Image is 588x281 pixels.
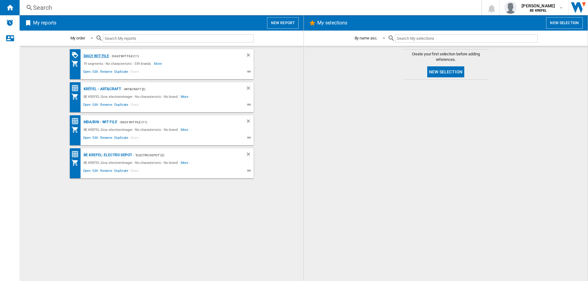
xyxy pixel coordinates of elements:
div: BE KREFEL: Electro depot [82,151,132,159]
div: My Assortment [71,159,82,166]
div: - Daily WIT file (11) [109,52,233,60]
span: Share [129,102,140,109]
div: My order [70,36,85,40]
div: - "Electro depot" (2) [132,151,233,159]
span: Open [82,135,92,142]
span: Share [129,135,140,142]
span: Duplicate [113,102,129,109]
div: Search [33,3,466,12]
div: PROMOTIONS Matrix [71,51,82,59]
span: More [181,93,190,100]
span: Edit [92,69,99,76]
span: More [181,126,190,133]
button: New report [267,17,299,29]
div: BE KREFEL:Gros electroménager - No characteristic - No brand [82,93,181,100]
span: Open [82,69,92,76]
div: Price Matrix [71,117,82,125]
div: My Assortment [71,126,82,133]
span: Open [82,102,92,109]
div: BE KREFEL:Gros electroménager - No characteristic - No brand [82,126,181,133]
div: Price Matrix [71,84,82,92]
div: Price Matrix [71,150,82,158]
span: Create your first selection before adding references. [403,51,489,62]
div: Krëfel - Art&Craft [82,85,121,93]
div: Delete [246,118,254,126]
h2: My reports [32,17,58,29]
span: Share [129,168,140,175]
div: BE KREFEL:Gros electroménager - No characteristic - No brand [82,159,181,166]
button: New selection [427,66,464,77]
div: Delete [246,52,254,60]
img: profile.jpg [504,2,517,14]
span: Rename [99,135,113,142]
div: Delete [246,85,254,93]
span: Rename [99,102,113,109]
div: My Assortment [71,60,82,67]
button: New selection [546,17,583,29]
input: Search My selections [395,34,537,43]
div: My Assortment [71,93,82,100]
span: Edit [92,168,99,175]
b: BE KREFEL [530,9,547,13]
div: Delete [246,151,254,159]
span: Edit [92,102,99,109]
div: Daily WIT file [82,52,109,60]
div: By name asc. [355,36,378,40]
span: Duplicate [113,135,129,142]
span: Rename [99,69,113,76]
div: - Daily WIT file (11) [117,118,233,126]
input: Search My reports [103,34,254,43]
img: alerts-logo.svg [6,19,13,26]
div: - Art&Craft (2) [121,85,233,93]
span: More [181,159,190,166]
span: Open [82,168,92,175]
span: Duplicate [113,168,129,175]
h2: My selections [316,17,349,29]
span: Duplicate [113,69,129,76]
div: 19 segments - No characteristic - 339 brands [82,60,154,67]
span: Edit [92,135,99,142]
span: Share [129,69,140,76]
span: Rename [99,168,113,175]
div: MDA/BIN - WIT file [82,118,117,126]
span: More [154,60,163,67]
span: [PERSON_NAME] [522,3,555,9]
